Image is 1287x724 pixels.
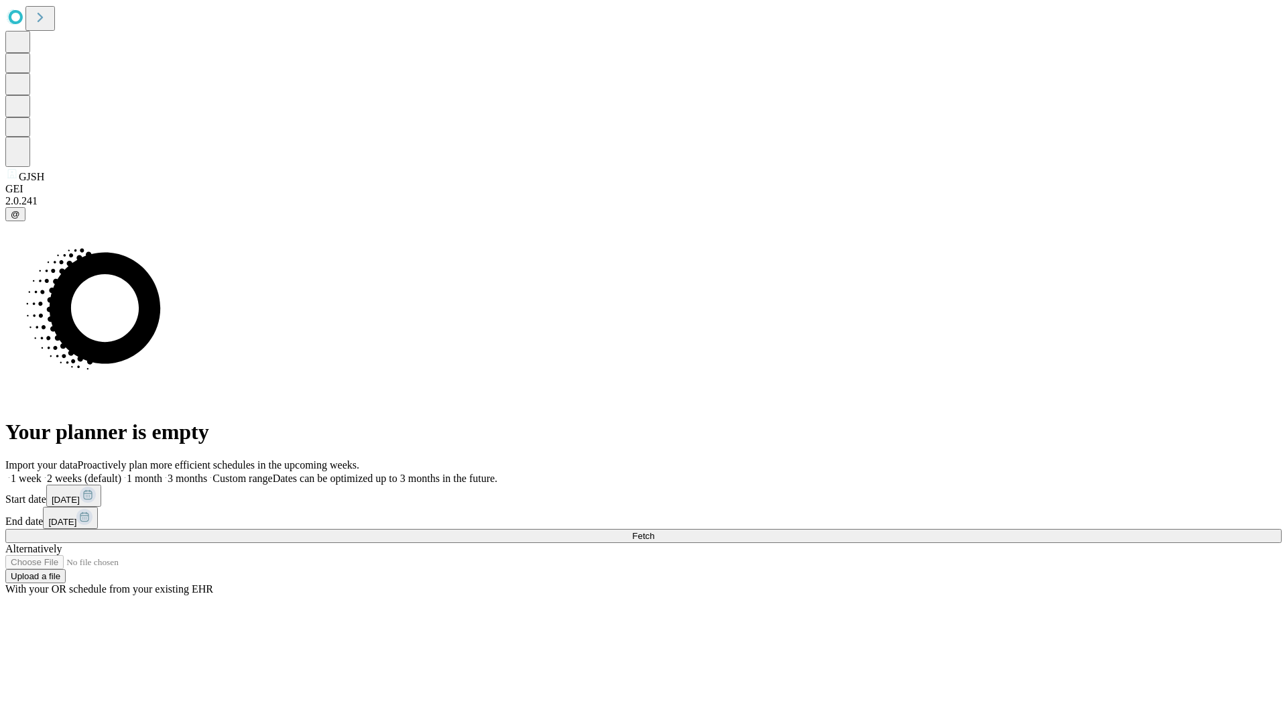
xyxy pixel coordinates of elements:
span: @ [11,209,20,219]
span: Dates can be optimized up to 3 months in the future. [273,473,497,484]
h1: Your planner is empty [5,420,1282,444]
span: Proactively plan more efficient schedules in the upcoming weeks. [78,459,359,471]
span: Fetch [632,531,654,541]
button: @ [5,207,25,221]
button: Upload a file [5,569,66,583]
div: End date [5,507,1282,529]
div: Start date [5,485,1282,507]
div: 2.0.241 [5,195,1282,207]
span: With your OR schedule from your existing EHR [5,583,213,595]
span: 3 months [168,473,207,484]
span: 1 month [127,473,162,484]
button: Fetch [5,529,1282,543]
span: [DATE] [48,517,76,527]
span: Import your data [5,459,78,471]
div: GEI [5,183,1282,195]
span: [DATE] [52,495,80,505]
button: [DATE] [46,485,101,507]
span: 1 week [11,473,42,484]
span: 2 weeks (default) [47,473,121,484]
span: Alternatively [5,543,62,554]
span: GJSH [19,171,44,182]
button: [DATE] [43,507,98,529]
span: Custom range [212,473,272,484]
